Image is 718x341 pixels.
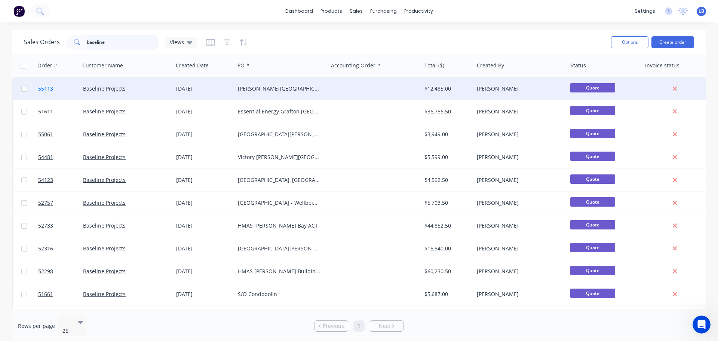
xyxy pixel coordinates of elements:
[331,62,380,69] div: Accounting Order #
[570,129,615,138] span: Quote
[38,260,83,283] a: 52298
[570,174,615,184] span: Quote
[38,131,53,138] span: 55061
[477,199,560,207] div: [PERSON_NAME]
[424,108,469,115] div: $36,756.50
[176,268,232,275] div: [DATE]
[83,290,126,298] a: Baseline Projects
[38,176,53,184] span: 54123
[176,153,232,161] div: [DATE]
[424,268,469,275] div: $60,230.50
[424,62,444,69] div: Total ($)
[570,220,615,229] span: Quote
[570,83,615,92] span: Quote
[37,62,57,69] div: Order #
[38,237,83,260] a: 52316
[238,245,321,252] div: [GEOGRAPHIC_DATA][PERSON_NAME]
[83,268,126,275] a: Baseline Projects
[38,268,53,275] span: 52298
[176,290,232,298] div: [DATE]
[176,176,232,184] div: [DATE]
[401,6,437,17] div: productivity
[38,290,53,298] span: 51661
[424,222,469,229] div: $44,852.50
[38,100,83,123] a: 51611
[570,243,615,252] span: Quote
[38,169,83,191] a: 54123
[24,39,60,46] h1: Sales Orders
[424,131,469,138] div: $3,949.00
[83,199,126,206] a: Baseline Projects
[238,108,321,115] div: Essential Energy Grafton [GEOGRAPHIC_DATA]
[424,85,469,92] div: $12,485.00
[38,153,53,161] span: 54481
[38,123,83,146] a: 55061
[83,176,126,183] a: Baseline Projects
[83,153,126,161] a: Baseline Projects
[570,266,615,275] span: Quote
[570,289,615,298] span: Quote
[238,85,321,92] div: [PERSON_NAME][GEOGRAPHIC_DATA], [GEOGRAPHIC_DATA]
[379,322,390,330] span: Next
[693,316,711,334] iframe: Intercom live chat
[238,199,321,207] div: [GEOGRAPHIC_DATA] - Wellbeing [GEOGRAPHIC_DATA], [GEOGRAPHIC_DATA]
[83,85,126,92] a: Baseline Projects
[366,6,401,17] div: purchasing
[424,153,469,161] div: $5,599.00
[38,214,83,237] a: 52733
[370,322,403,330] a: Next page
[323,322,344,330] span: Previous
[424,290,469,298] div: $5,687.00
[317,6,346,17] div: products
[83,222,126,229] a: Baseline Projects
[176,245,232,252] div: [DATE]
[315,322,348,330] a: Previous page
[18,322,55,330] span: Rows per page
[477,222,560,229] div: [PERSON_NAME]
[477,131,560,138] div: [PERSON_NAME]
[238,268,321,275] div: HMAS [PERSON_NAME] Building Refurb
[176,222,232,229] div: [DATE]
[477,290,560,298] div: [PERSON_NAME]
[346,6,366,17] div: sales
[477,153,560,161] div: [PERSON_NAME]
[424,245,469,252] div: $15,840.00
[570,62,586,69] div: Status
[170,38,184,46] span: Views
[312,320,406,332] ul: Pagination
[282,6,317,17] a: dashboard
[477,85,560,92] div: [PERSON_NAME]
[238,153,321,161] div: Victory [PERSON_NAME][GEOGRAPHIC_DATA]
[38,306,83,328] a: 51612
[353,320,365,332] a: Page 1 is your current page
[83,108,126,115] a: Baseline Projects
[38,146,83,168] a: 54481
[176,62,209,69] div: Created Date
[38,222,53,229] span: 52733
[238,131,321,138] div: [GEOGRAPHIC_DATA][PERSON_NAME], [GEOGRAPHIC_DATA]
[238,176,321,184] div: [GEOGRAPHIC_DATA], [GEOGRAPHIC_DATA]
[38,77,83,100] a: 55113
[237,62,249,69] div: PO #
[176,199,232,207] div: [DATE]
[570,152,615,161] span: Quote
[176,131,232,138] div: [DATE]
[83,131,126,138] a: Baseline Projects
[477,268,560,275] div: [PERSON_NAME]
[38,283,83,305] a: 51661
[477,176,560,184] div: [PERSON_NAME]
[38,85,53,92] span: 55113
[477,62,504,69] div: Created By
[477,245,560,252] div: [PERSON_NAME]
[176,85,232,92] div: [DATE]
[62,327,71,335] div: 25
[570,197,615,207] span: Quote
[83,245,126,252] a: Baseline Projects
[424,176,469,184] div: $4,592.50
[570,106,615,115] span: Quote
[631,6,659,17] div: settings
[651,36,694,48] button: Create order
[238,222,321,229] div: HMAS [PERSON_NAME] Bay ACT
[645,62,679,69] div: Invoice status
[87,35,160,50] input: Search...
